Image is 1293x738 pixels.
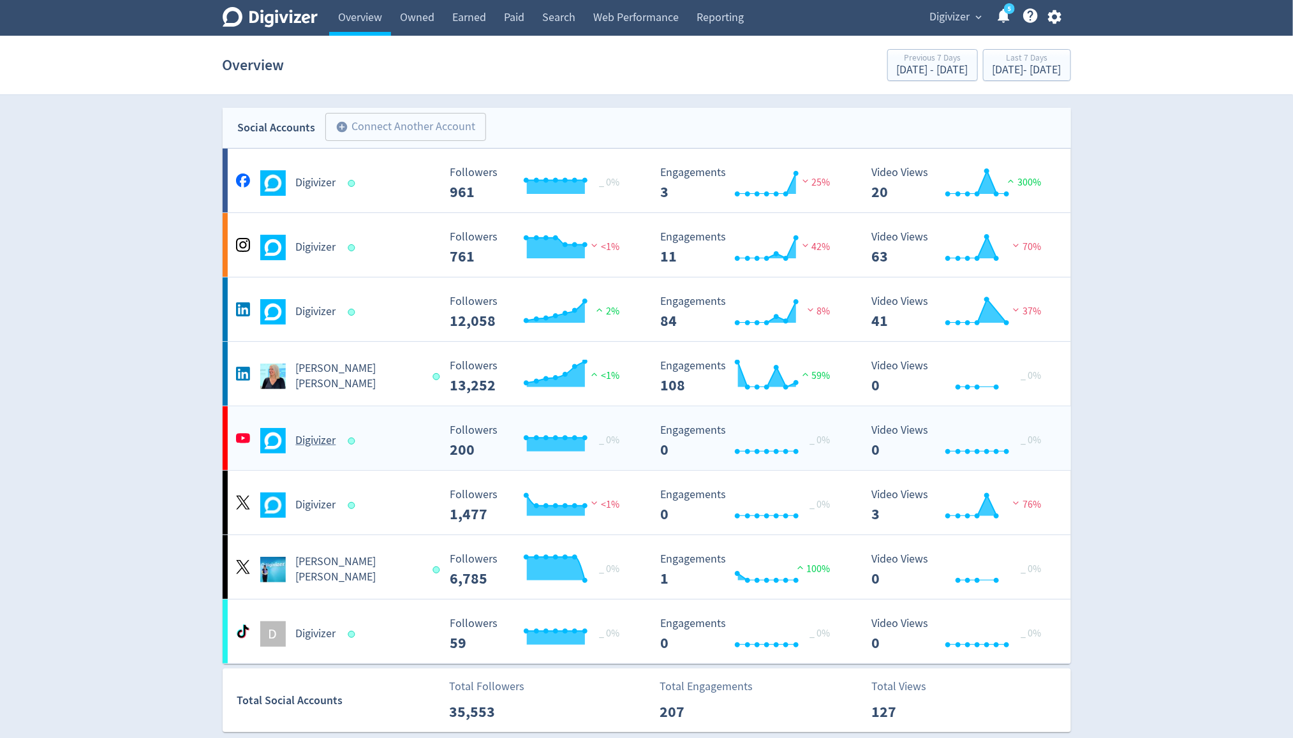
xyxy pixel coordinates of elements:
[1010,498,1041,511] span: 76%
[810,434,831,446] span: _ 0%
[660,700,733,723] p: 207
[296,304,336,320] h5: Digivizer
[654,231,846,265] svg: Engagements 11
[794,563,831,575] span: 100%
[599,627,619,640] span: _ 0%
[593,305,606,314] img: positive-performance.svg
[654,424,846,458] svg: Engagements 0
[1005,176,1017,186] img: positive-performance.svg
[810,498,831,511] span: _ 0%
[660,678,753,695] p: Total Engagements
[865,166,1056,200] svg: Video Views 20
[865,553,1056,587] svg: Video Views 0
[260,621,286,647] div: D
[223,406,1071,470] a: Digivizer undefinedDigivizer Followers 200 Followers 200 _ 0% Engagements 0 Engagements 0 _ 0% Vi...
[296,240,336,255] h5: Digivizer
[865,424,1056,458] svg: Video Views 0
[296,175,336,191] h5: Digivizer
[260,428,286,454] img: Digivizer undefined
[593,305,619,318] span: 2%
[336,121,349,133] span: add_circle
[260,170,286,196] img: Digivizer undefined
[654,360,846,394] svg: Engagements 108
[865,617,1056,651] svg: Video Views 0
[599,176,619,189] span: _ 0%
[443,231,635,265] svg: Followers 761
[804,305,817,314] img: negative-performance.svg
[443,295,635,329] svg: Followers 12,058
[296,626,336,642] h5: Digivizer
[804,305,831,318] span: 8%
[887,49,978,81] button: Previous 7 Days[DATE] - [DATE]
[1010,305,1023,314] img: negative-performance.svg
[223,277,1071,341] a: Digivizer undefinedDigivizer Followers 12,058 Followers 12,058 2% Engagements 84 Engagements 84 8...
[588,369,601,379] img: positive-performance.svg
[443,166,635,200] svg: Followers 961
[348,438,358,445] span: Data last synced: 10 Oct 2025, 8:02am (AEDT)
[654,553,846,587] svg: Engagements 1
[449,700,522,723] p: 35,553
[588,498,601,508] img: negative-performance.svg
[1005,176,1041,189] span: 300%
[260,557,286,582] img: Emma Lo Russo undefined
[654,489,846,522] svg: Engagements 0
[443,617,635,651] svg: Followers 59
[799,176,812,186] img: negative-performance.svg
[1021,563,1041,575] span: _ 0%
[799,369,812,379] img: positive-performance.svg
[794,563,807,572] img: positive-performance.svg
[316,115,486,141] a: Connect Another Account
[654,166,846,200] svg: Engagements 3
[993,64,1061,76] div: [DATE] - [DATE]
[983,49,1071,81] button: Last 7 Days[DATE]- [DATE]
[799,240,831,253] span: 42%
[296,554,422,585] h5: [PERSON_NAME] [PERSON_NAME]
[223,471,1071,535] a: Digivizer undefinedDigivizer Followers 1,477 Followers 1,477 <1% Engagements 0 Engagements 0 _ 0%...
[296,433,336,448] h5: Digivizer
[449,678,524,695] p: Total Followers
[296,498,336,513] h5: Digivizer
[865,231,1056,265] svg: Video Views 63
[1021,369,1041,382] span: _ 0%
[588,240,619,253] span: <1%
[897,54,968,64] div: Previous 7 Days
[260,235,286,260] img: Digivizer undefined
[654,617,846,651] svg: Engagements 0
[1004,3,1015,14] a: 5
[433,566,444,573] span: Data last synced: 10 Oct 2025, 12:02am (AEDT)
[588,498,619,511] span: <1%
[1010,240,1041,253] span: 70%
[223,600,1071,663] a: DDigivizer Followers 59 Followers 59 _ 0% Engagements 0 Engagements 0 _ 0% Video Views 0 Video Vi...
[599,434,619,446] span: _ 0%
[588,240,601,250] img: negative-performance.svg
[588,369,619,382] span: <1%
[223,342,1071,406] a: Emma Lo Russo undefined[PERSON_NAME] [PERSON_NAME] Followers 13,252 Followers 13,252 <1% Engageme...
[654,295,846,329] svg: Engagements 84
[325,113,486,141] button: Connect Another Account
[237,691,440,710] div: Total Social Accounts
[443,553,635,587] svg: Followers 6,785
[1010,498,1023,508] img: negative-performance.svg
[1010,240,1023,250] img: negative-performance.svg
[810,627,831,640] span: _ 0%
[348,309,358,316] span: Data last synced: 10 Oct 2025, 2:01pm (AEDT)
[865,360,1056,394] svg: Video Views 0
[433,373,444,380] span: Data last synced: 10 Oct 2025, 6:02am (AEDT)
[599,563,619,575] span: _ 0%
[223,45,284,85] h1: Overview
[260,492,286,518] img: Digivizer undefined
[443,489,635,522] svg: Followers 1,477
[348,631,358,638] span: Data last synced: 10 Oct 2025, 2:01pm (AEDT)
[1021,434,1041,446] span: _ 0%
[799,369,831,382] span: 59%
[443,360,635,394] svg: Followers 13,252
[296,361,422,392] h5: [PERSON_NAME] [PERSON_NAME]
[926,7,986,27] button: Digivizer
[973,11,985,23] span: expand_more
[348,502,358,509] span: Data last synced: 10 Oct 2025, 5:02am (AEDT)
[872,700,945,723] p: 127
[238,119,316,137] div: Social Accounts
[993,54,1061,64] div: Last 7 Days
[223,149,1071,212] a: Digivizer undefinedDigivizer Followers 961 Followers 961 _ 0% Engagements 3 Engagements 3 25% Vid...
[865,489,1056,522] svg: Video Views 3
